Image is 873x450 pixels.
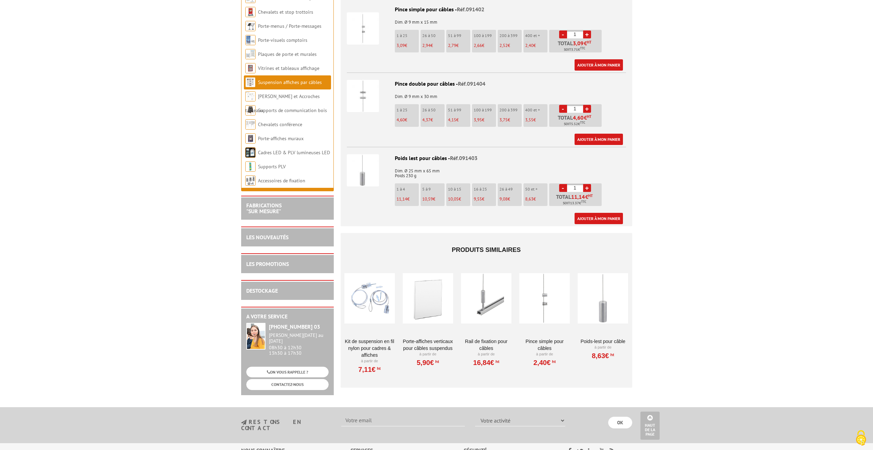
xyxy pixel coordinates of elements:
a: - [559,184,567,192]
p: Total [551,40,602,52]
span: 2,52 [499,42,508,48]
a: LES NOUVEAUTÉS [246,234,288,241]
span: 3,09 [397,42,405,48]
img: Pince simple pour câbles [347,12,379,45]
p: € [499,197,522,202]
p: Dim. Ø 9 mm x 30 mm [347,89,626,99]
span: 9,55 [474,196,482,202]
span: 2,94 [422,42,430,48]
span: Soit € [563,200,586,206]
p: 100 à 199 [474,33,496,38]
a: - [559,31,567,38]
p: 1 à 25 [397,33,419,38]
h3: restons en contact [241,419,331,431]
a: LES PROMOTIONS [246,260,289,267]
span: 4,15 [448,117,456,123]
span: 2,40 [525,42,533,48]
p: € [525,43,547,48]
a: ON VOUS RAPPELLE ? [246,367,329,377]
input: Votre email [341,415,465,426]
a: Porte-affiches muraux [258,135,304,142]
a: 5,90€HT [417,361,439,365]
span: Produits similaires [452,246,521,253]
span: € [573,40,591,46]
p: € [448,118,470,122]
span: 3,95 [474,117,482,123]
a: Poids-lest pour câble [578,338,628,345]
p: 1 à 4 [397,187,419,192]
img: Chevalets et stop trottoirs [245,7,256,17]
span: 5.52 [571,121,578,127]
p: € [448,43,470,48]
button: Cookies (fenêtre modale) [849,427,873,450]
p: 100 à 199 [474,108,496,112]
p: 200 à 399 [499,33,522,38]
img: Accessoires de fixation [245,175,256,186]
img: Pince double pour câbles [347,80,379,112]
div: Pince simple pour câbles - [347,5,626,13]
p: 400 et + [525,108,547,112]
p: À partir de [344,358,395,364]
p: € [474,197,496,202]
div: Poids lest pour câbles - [347,154,626,162]
p: 10 à 15 [448,187,470,192]
span: 10,59 [422,196,433,202]
p: À partir de [403,352,453,357]
sup: HT [587,114,591,119]
a: Kit de suspension en fil nylon pour cadres & affiches [344,338,395,358]
span: 9,08 [499,196,508,202]
a: + [583,105,591,113]
span: 3,09 [573,40,584,46]
p: 51 à 99 [448,33,470,38]
img: Suspension affiches par câbles [245,77,256,87]
div: [PERSON_NAME][DATE] au [DATE] [269,332,329,344]
p: 26 à 50 [422,108,445,112]
a: Rail de fixation pour câbles [461,338,511,352]
span: 4,37 [422,117,430,123]
a: Ajouter à mon panier [575,59,623,71]
sup: TTC [581,200,586,204]
p: 26 à 49 [499,187,522,192]
a: Cadres LED & PLV lumineuses LED [258,149,330,156]
p: À partir de [578,345,628,350]
img: widget-service.jpg [246,323,266,350]
p: € [474,118,496,122]
a: Porte-visuels comptoirs [258,37,307,43]
span: Réf.091404 [458,80,485,87]
strong: [PHONE_NUMBER] 03 [269,323,320,330]
a: Supports PLV [258,163,286,170]
div: Pince double pour câbles - [347,80,626,88]
p: € [422,197,445,202]
p: 200 à 399 [499,108,522,112]
p: À partir de [519,352,570,357]
p: € [397,197,419,202]
span: 3,75 [499,117,508,123]
a: CONTACTEZ-NOUS [246,379,329,390]
span: 11,14 [571,194,585,199]
p: 50 et + [525,187,547,192]
a: Accessoires de fixation [258,178,305,184]
p: € [474,43,496,48]
p: € [525,118,547,122]
sup: HT [588,193,593,198]
sup: TTC [580,121,585,124]
span: Réf.091402 [457,6,484,13]
img: Cookies (fenêtre modale) [852,429,870,447]
p: € [499,43,522,48]
p: Dim. Ø 25 mm x 65 mm Poids 230 g [347,164,626,178]
img: Porte-visuels comptoirs [245,35,256,45]
a: Plaques de porte et murales [258,51,317,57]
span: € [571,194,593,199]
span: 13.37 [570,200,579,206]
a: Chevalets et stop trottoirs [258,9,313,15]
img: Porte-affiches muraux [245,133,256,144]
p: € [397,118,419,122]
p: Total [551,115,602,127]
span: 3.71 [571,47,578,52]
p: 16 à 25 [474,187,496,192]
sup: HT [551,359,556,364]
a: Supports de communication bois [258,107,327,113]
a: Ajouter à mon panier [575,213,623,224]
a: 8,63€HT [592,354,614,358]
div: 08h30 à 12h30 13h30 à 17h30 [269,332,329,356]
